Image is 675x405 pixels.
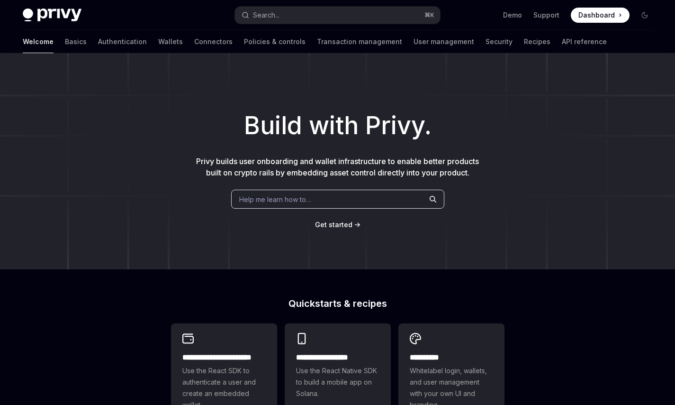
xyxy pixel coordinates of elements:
[194,30,233,53] a: Connectors
[562,30,607,53] a: API reference
[571,8,630,23] a: Dashboard
[578,10,615,20] span: Dashboard
[244,30,306,53] a: Policies & controls
[171,299,504,308] h2: Quickstarts & recipes
[533,10,559,20] a: Support
[98,30,147,53] a: Authentication
[637,8,652,23] button: Toggle dark mode
[315,221,352,229] span: Get started
[503,10,522,20] a: Demo
[15,107,660,144] h1: Build with Privy.
[23,30,54,53] a: Welcome
[23,9,81,22] img: dark logo
[196,156,479,177] span: Privy builds user onboarding and wallet infrastructure to enable better products built on crypto ...
[414,30,474,53] a: User management
[424,11,434,19] span: ⌘ K
[524,30,550,53] a: Recipes
[296,365,379,399] span: Use the React Native SDK to build a mobile app on Solana.
[65,30,87,53] a: Basics
[486,30,513,53] a: Security
[239,194,311,204] span: Help me learn how to…
[158,30,183,53] a: Wallets
[253,9,279,21] div: Search...
[317,30,402,53] a: Transaction management
[315,220,352,230] a: Get started
[235,7,440,24] button: Search...⌘K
